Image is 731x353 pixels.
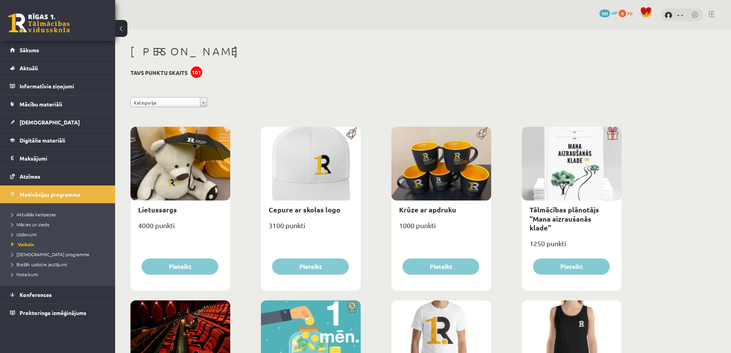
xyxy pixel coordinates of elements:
button: Pieteikt [142,259,218,275]
img: Dāvana ar pārsteigumu [604,127,622,140]
div: 1000 punkti [391,219,491,238]
img: - - [665,12,672,19]
a: Aktuāli [10,59,106,77]
div: 4000 punkti [130,219,230,238]
a: Atzīmes [10,167,106,185]
span: 101 [599,10,610,17]
a: Tālmācības plānotājs "Mana aizraušanās klade" [530,205,599,232]
a: Informatīvie ziņojumi [10,77,106,95]
a: Uzdevumi [12,231,107,238]
span: Aktuāli [20,65,38,71]
span: [DEMOGRAPHIC_DATA] programma [12,251,89,257]
a: Mācību materiāli [10,95,106,113]
span: Mācību materiāli [20,101,62,108]
a: Lietussargs [138,205,177,214]
div: 101 [191,66,202,78]
a: Konferences [10,286,106,303]
a: Veikals [12,241,107,248]
span: Aktuālās kampaņas [12,211,56,217]
button: Pieteikt [403,259,479,275]
a: - - [677,11,683,18]
span: Biežāk uzdotie jautājumi [12,261,67,267]
span: Uzdevumi [12,231,37,237]
a: Cepure ar skolas logo [269,205,340,214]
div: 1250 punkti [522,237,622,256]
h3: Tavs punktu skaits [130,70,188,76]
a: 0 xp [619,10,636,16]
span: Mācies un ziedo [12,221,50,227]
span: Noteikumi [12,271,38,277]
span: mP [611,10,617,16]
span: Atzīmes [20,173,40,180]
img: Atlaide [343,300,361,313]
a: Aktuālās kampaņas [12,211,107,218]
button: Pieteikt [272,259,349,275]
a: Biežāk uzdotie jautājumi [12,261,107,268]
span: Sākums [20,46,39,53]
span: Konferences [20,291,52,298]
a: Kategorija [130,97,207,107]
span: Motivācijas programma [20,191,80,198]
a: Rīgas 1. Tālmācības vidusskola [8,13,70,33]
a: Krūze ar apdruku [399,205,456,214]
legend: Informatīvie ziņojumi [20,77,106,95]
span: [DEMOGRAPHIC_DATA] [20,119,80,126]
a: Proktoringa izmēģinājums [10,304,106,322]
a: [DEMOGRAPHIC_DATA] programma [12,251,107,258]
a: Noteikumi [12,271,107,278]
a: [DEMOGRAPHIC_DATA] [10,113,106,131]
a: Digitālie materiāli [10,131,106,149]
button: Pieteikt [533,259,610,275]
span: Veikals [12,241,34,247]
a: Sākums [10,41,106,59]
img: Populāra prece [343,127,361,140]
span: xp [627,10,632,16]
div: 3100 punkti [261,219,361,238]
span: Proktoringa izmēģinājums [20,309,86,316]
legend: Maksājumi [20,149,106,167]
img: Populāra prece [474,127,491,140]
span: 0 [619,10,626,17]
a: Maksājumi [10,149,106,167]
span: Digitālie materiāli [20,137,65,144]
span: Kategorija [134,98,197,108]
a: Motivācijas programma [10,186,106,203]
h1: [PERSON_NAME] [130,45,622,58]
a: 101 mP [599,10,617,16]
a: Mācies un ziedo [12,221,107,228]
